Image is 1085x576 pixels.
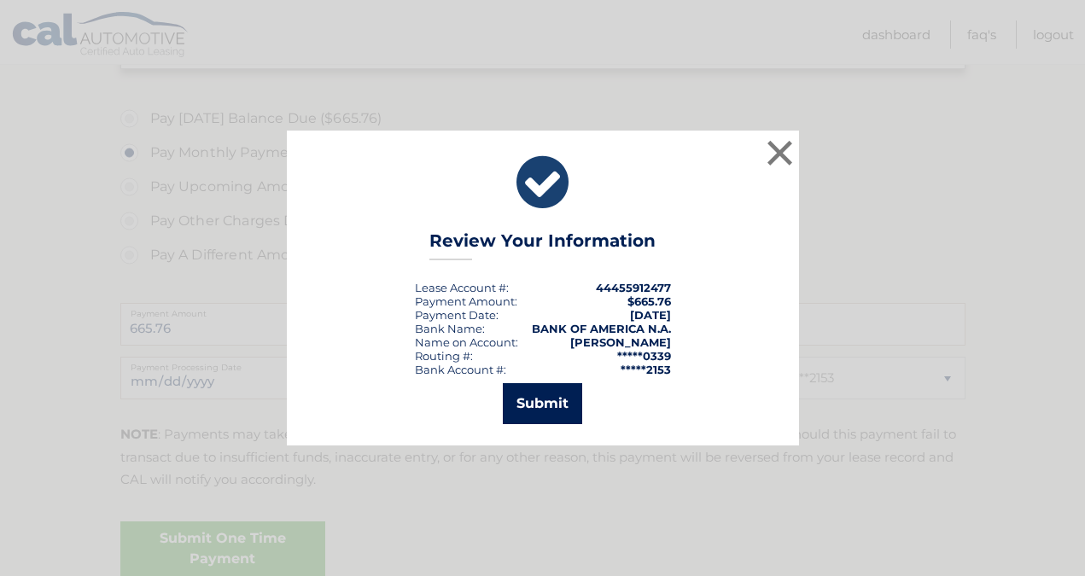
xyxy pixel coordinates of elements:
[415,294,517,308] div: Payment Amount:
[627,294,671,308] span: $665.76
[415,349,473,363] div: Routing #:
[415,363,506,376] div: Bank Account #:
[415,281,509,294] div: Lease Account #:
[415,308,499,322] div: :
[415,335,518,349] div: Name on Account:
[630,308,671,322] span: [DATE]
[415,322,485,335] div: Bank Name:
[429,230,656,260] h3: Review Your Information
[532,322,671,335] strong: BANK OF AMERICA N.A.
[570,335,671,349] strong: [PERSON_NAME]
[415,308,496,322] span: Payment Date
[596,281,671,294] strong: 44455912477
[763,136,797,170] button: ×
[503,383,582,424] button: Submit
